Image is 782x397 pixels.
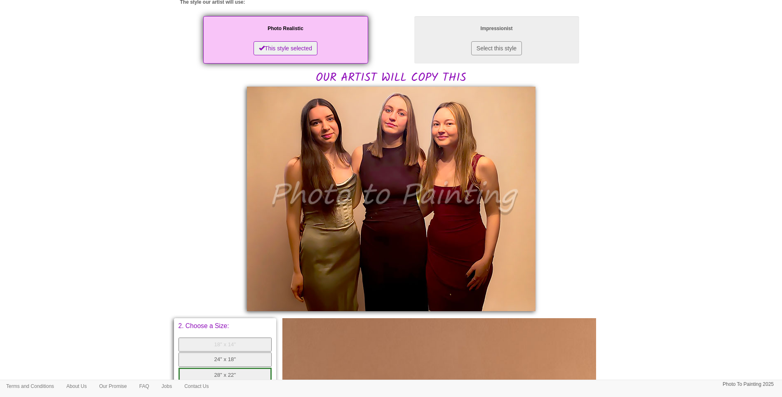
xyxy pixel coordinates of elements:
[471,41,522,55] button: Select this style
[423,24,571,33] p: Impressionist
[155,380,178,392] a: Jobs
[178,338,272,352] button: 18" x 14"
[247,87,535,311] img: Lornajane, please would you:
[178,380,215,392] a: Contact Us
[60,380,93,392] a: About Us
[723,380,774,389] p: Photo To Painting 2025
[180,14,602,85] h2: OUR ARTIST WILL COPY THIS
[178,352,272,367] button: 24" x 18"
[178,368,272,383] button: 28" x 22"
[211,24,360,33] p: Photo Realistic
[133,380,155,392] a: FAQ
[93,380,133,392] a: Our Promise
[254,41,317,55] button: This style selected
[178,323,272,329] p: 2. Choose a Size:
